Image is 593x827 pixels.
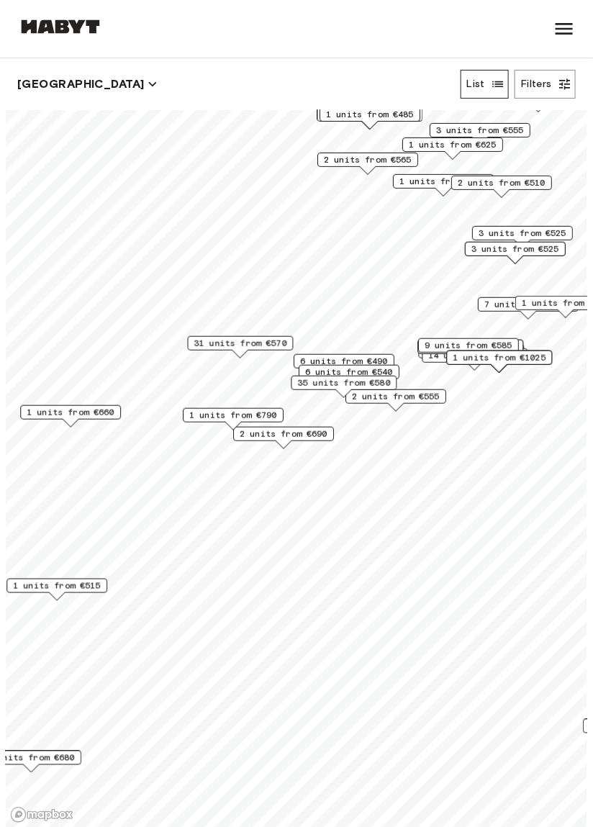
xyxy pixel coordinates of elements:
[345,389,446,412] div: Map marker
[425,339,512,352] span: 9 units from €585
[422,348,528,371] div: Map marker
[17,19,104,34] img: Habyt
[418,340,524,362] div: Map marker
[317,107,423,130] div: Map marker
[465,242,566,264] div: Map marker
[299,365,399,387] div: Map marker
[436,124,524,137] span: 3 units from €555
[447,351,553,373] div: Map marker
[461,70,510,99] button: List
[399,175,487,188] span: 1 units from €565
[291,376,397,398] div: Map marker
[484,298,572,311] span: 7 units from €585
[515,70,576,99] button: Filters
[409,138,497,151] span: 1 units from €625
[418,338,519,361] div: Map marker
[240,428,327,440] span: 2 units from €690
[451,176,552,198] div: Map marker
[13,579,101,592] span: 1 units from €515
[233,427,334,449] div: Map marker
[20,405,121,428] div: Map marker
[10,807,73,823] a: Mapbox logo
[298,376,391,389] span: 35 units from €580
[320,107,420,130] div: Map marker
[453,351,546,364] span: 1 units from €1025
[458,176,546,189] span: 2 units from €510
[402,137,503,160] div: Map marker
[479,227,566,240] span: 3 units from €525
[294,354,394,376] div: Map marker
[324,153,412,166] span: 2 units from €565
[419,344,525,366] div: Map marker
[430,123,530,145] div: Map marker
[183,408,284,430] div: Map marker
[393,174,494,196] div: Map marker
[326,108,414,121] span: 1 units from €485
[17,74,158,94] button: [GEOGRAPHIC_DATA]
[27,406,114,419] span: 1 units from €660
[189,409,277,422] span: 1 units from €790
[305,366,393,379] span: 6 units from €540
[352,390,440,403] span: 2 units from €555
[300,355,388,368] span: 6 units from €490
[472,226,573,248] div: Map marker
[6,579,107,601] div: Map marker
[194,337,287,350] span: 31 units from €570
[478,297,579,320] div: Map marker
[317,153,418,175] div: Map marker
[471,243,559,256] span: 3 units from €525
[188,336,294,358] div: Map marker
